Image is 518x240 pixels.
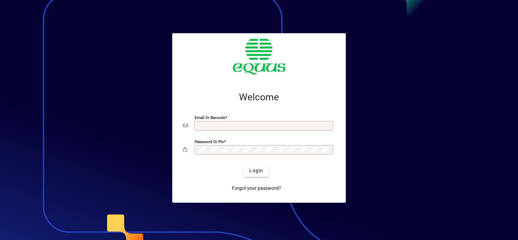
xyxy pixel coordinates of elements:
button: Login [244,165,268,177]
mat-label: Password or Pin [195,139,224,144]
span: Forgot your password? [232,185,281,192]
mat-label: Email or Barcode [195,115,225,120]
span: Login [249,167,263,174]
a: Forgot your password? [229,182,284,195]
h2: Welcome [183,92,335,103]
